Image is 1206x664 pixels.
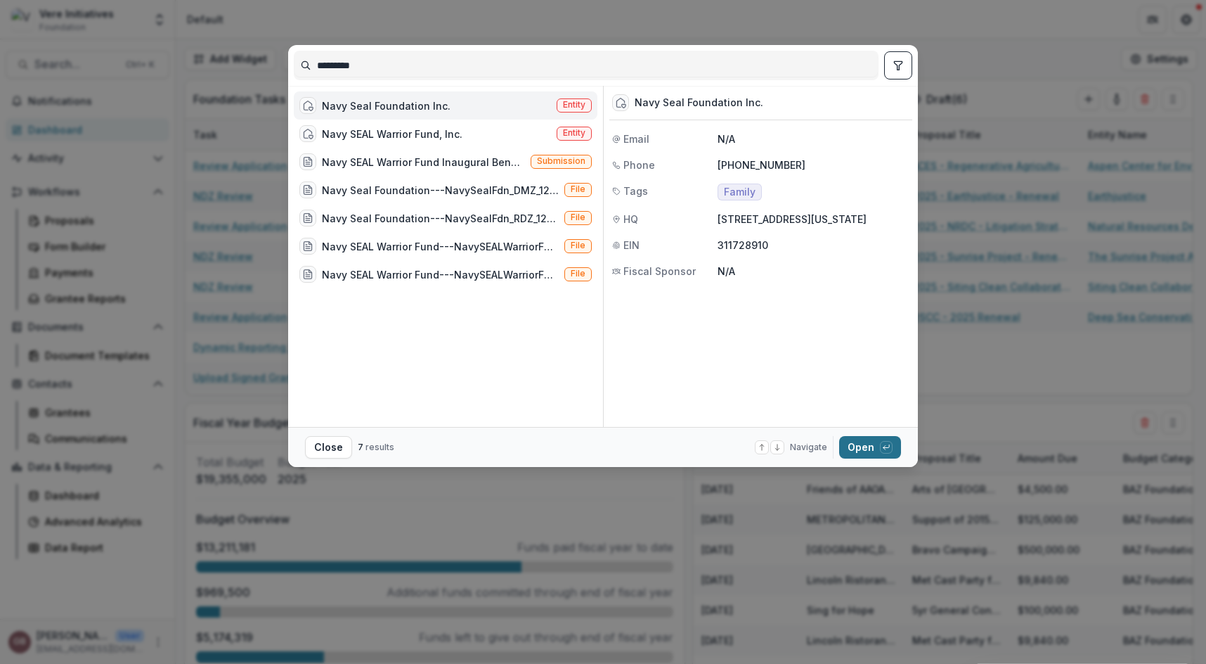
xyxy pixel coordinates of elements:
[322,127,462,141] div: Navy SEAL Warrior Fund, Inc.
[322,239,559,254] div: Navy SEAL Warrior Fund---NavySEALWarriorFund_ZBI_10062005.pdf
[623,238,640,253] span: EIN
[718,238,909,253] p: 311728910
[322,98,450,113] div: Navy Seal Foundation Inc.
[571,212,585,222] span: File
[365,442,394,452] span: results
[884,51,912,79] button: toggle filters
[563,100,585,110] span: Entity
[718,132,909,146] p: N/A
[322,267,559,282] div: Navy SEAL Warrior Fund---NavySEALWarriorFund_DEZF_01242007.pdf
[623,264,696,279] span: Fiscal Sponsor
[322,183,559,198] div: Navy Seal Foundation---NavySealFdn_DMZ_12142011.pdf
[305,436,352,459] button: Close
[839,436,901,459] button: Open
[571,241,585,250] span: File
[623,158,655,172] span: Phone
[718,158,909,172] p: [PHONE_NUMBER]
[571,184,585,194] span: File
[322,211,559,226] div: Navy Seal Foundation---NavySealFdn_RDZ_12142011.pdf
[724,186,756,198] span: Family
[358,442,363,452] span: 7
[718,212,909,226] p: [STREET_ADDRESS][US_STATE]
[322,155,525,170] div: Navy SEAL Warrior Fund Inaugural Benefit - [PERSON_NAME] contact
[537,156,585,166] span: Submission
[623,132,649,146] span: Email
[623,184,648,198] span: Tags
[718,264,909,279] p: N/A
[790,441,827,454] span: Navigate
[563,128,585,138] span: Entity
[623,212,638,226] span: HQ
[635,97,763,109] div: Navy Seal Foundation Inc.
[571,269,585,279] span: File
